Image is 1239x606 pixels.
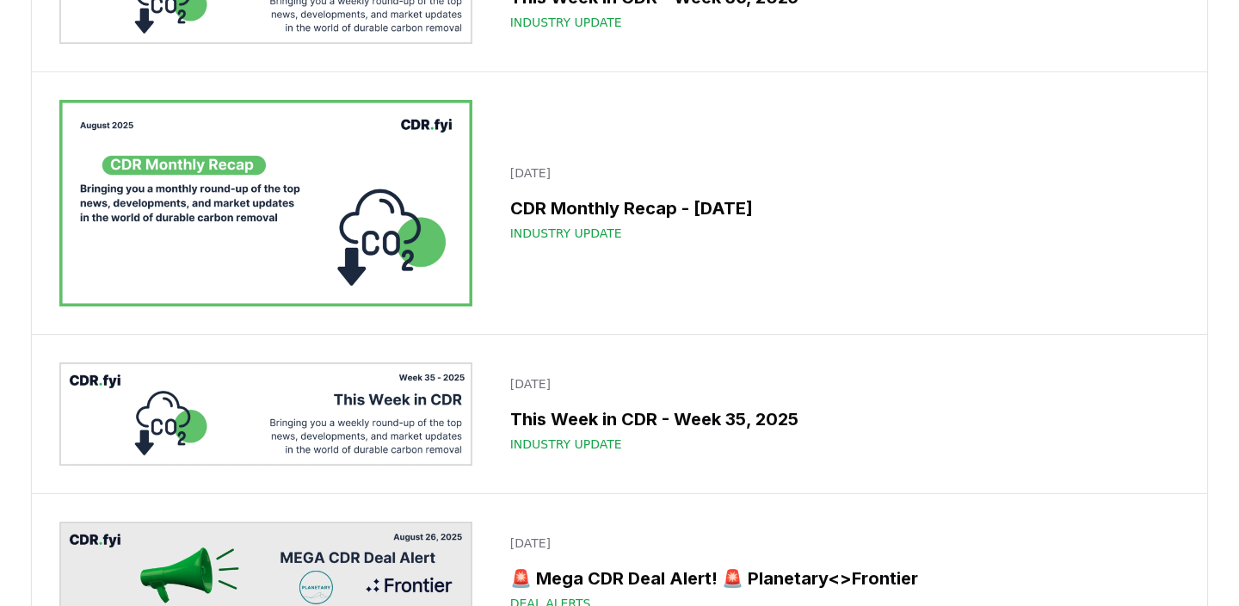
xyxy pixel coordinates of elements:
img: This Week in CDR - Week 35, 2025 blog post image [59,362,472,466]
p: [DATE] [510,375,1169,393]
p: [DATE] [510,535,1169,552]
h3: CDR Monthly Recap - [DATE] [510,195,1169,221]
a: [DATE]CDR Monthly Recap - [DATE]Industry Update [500,154,1180,252]
p: [DATE] [510,164,1169,182]
h3: This Week in CDR - Week 35, 2025 [510,406,1169,432]
span: Industry Update [510,436,622,453]
img: CDR Monthly Recap - August 2025 blog post image [59,100,472,306]
span: Industry Update [510,14,622,31]
span: Industry Update [510,225,622,242]
h3: 🚨 Mega CDR Deal Alert! 🚨 Planetary<>Frontier [510,566,1169,591]
a: [DATE]This Week in CDR - Week 35, 2025Industry Update [500,365,1180,463]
